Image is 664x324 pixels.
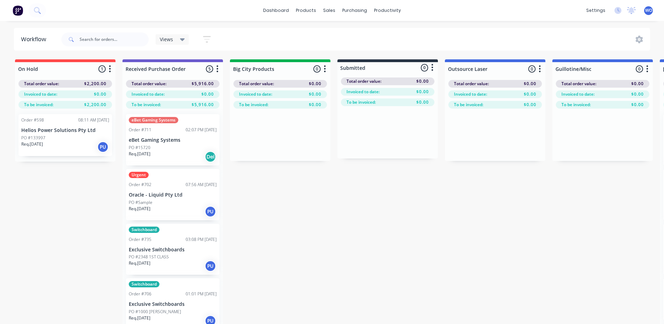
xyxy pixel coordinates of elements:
div: productivity [371,5,404,16]
span: Invoiced to date: [561,91,595,97]
span: WO [645,7,652,14]
span: $0.00 [309,91,321,97]
div: Order #706 [129,291,151,297]
span: To be invoiced: [346,99,376,105]
span: $0.00 [524,91,536,97]
span: $5,916.00 [192,102,214,108]
div: Order #711 [129,127,151,133]
span: To be invoiced: [561,102,591,108]
p: PO #15720 [129,145,150,151]
div: PU [205,260,216,272]
p: Req. [DATE] [129,151,150,157]
span: To be invoiced: [239,102,268,108]
p: Req. [DATE] [129,206,150,212]
div: UrgentOrder #70207:56 AM [DATE]Oracle - Liquid Pty LtdPO #SampleReq.[DATE]PU [126,169,219,220]
div: Switchboard [129,281,159,287]
div: 01:01 PM [DATE] [186,291,217,297]
p: eBet Gaming Systems [129,137,217,143]
span: To be invoiced: [132,102,161,108]
p: PO #1000 [PERSON_NAME] [129,309,181,315]
p: PO #2348 1ST CLASS [129,254,169,260]
div: products [292,5,320,16]
div: 02:07 PM [DATE] [186,127,217,133]
div: 07:56 AM [DATE] [186,182,217,188]
span: Total order value: [132,81,166,87]
div: settings [583,5,609,16]
p: Exclusive Switchboards [129,301,217,307]
p: PO #133997 [21,135,45,141]
span: $0.00 [201,91,214,97]
div: 03:08 PM [DATE] [186,236,217,243]
span: $2,200.00 [84,81,106,87]
span: $0.00 [631,102,644,108]
p: Req. [DATE] [21,141,43,147]
div: Order #598 [21,117,44,123]
div: Order #702 [129,182,151,188]
div: sales [320,5,339,16]
div: eBet Gaming Systems [129,117,178,123]
div: Workflow [21,35,50,44]
span: Total order value: [561,81,596,87]
span: $0.00 [524,102,536,108]
div: purchasing [339,5,371,16]
span: $2,200.00 [84,102,106,108]
div: Switchboard [129,227,159,233]
p: Helios Power Solutions Pty Ltd [21,127,109,133]
div: Del [205,151,216,162]
span: $0.00 [416,99,429,105]
span: $0.00 [524,81,536,87]
p: Req. [DATE] [129,315,150,321]
span: To be invoiced: [24,102,53,108]
div: Order #59808:11 AM [DATE]Helios Power Solutions Pty LtdPO #133997Req.[DATE]PU [18,114,112,156]
div: PU [205,206,216,217]
span: $0.00 [94,91,106,97]
span: Total order value: [346,78,381,84]
div: SwitchboardOrder #73503:08 PM [DATE]Exclusive SwitchboardsPO #2348 1ST CLASSReq.[DATE]PU [126,224,219,275]
span: Total order value: [239,81,274,87]
div: 08:11 AM [DATE] [78,117,109,123]
p: Oracle - Liquid Pty Ltd [129,192,217,198]
span: $5,916.00 [192,81,214,87]
img: Factory [13,5,23,16]
div: PU [97,141,109,153]
span: Views [160,36,173,43]
span: Invoiced to date: [454,91,487,97]
span: Total order value: [454,81,489,87]
span: $0.00 [309,102,321,108]
div: Urgent [129,172,149,178]
p: Req. [DATE] [129,260,150,266]
span: $0.00 [631,81,644,87]
div: Order #735 [129,236,151,243]
p: PO #Sample [129,199,152,206]
span: Total order value: [24,81,59,87]
input: Search for orders... [80,32,149,46]
span: $0.00 [416,89,429,95]
span: $0.00 [416,78,429,84]
a: dashboard [260,5,292,16]
span: Invoiced to date: [346,89,380,95]
span: Invoiced to date: [132,91,165,97]
p: Exclusive Switchboards [129,247,217,253]
span: $0.00 [309,81,321,87]
span: Invoiced to date: [24,91,57,97]
span: $0.00 [631,91,644,97]
span: To be invoiced: [454,102,483,108]
div: eBet Gaming SystemsOrder #71102:07 PM [DATE]eBet Gaming SystemsPO #15720Req.[DATE]Del [126,114,219,165]
span: Invoiced to date: [239,91,272,97]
